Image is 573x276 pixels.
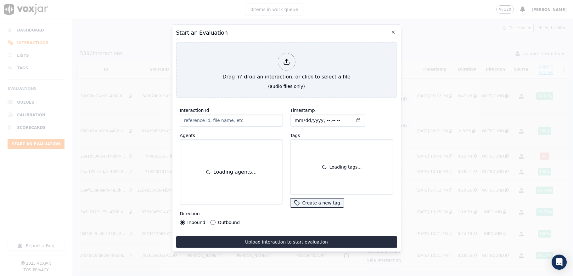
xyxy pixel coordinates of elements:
[176,236,397,248] button: Upload interaction to start evaluation
[176,28,397,37] h2: Start an Evaluation
[220,50,353,83] div: Drag 'n' drop an interaction, or click to select a file
[180,211,199,216] label: Direction
[180,114,283,127] input: reference id, file name, etc
[552,255,567,270] div: Open Intercom Messenger
[290,108,315,113] label: Timestamp
[184,143,278,201] div: Loading agents...
[180,133,195,138] label: Agents
[187,220,205,225] label: Inbound
[290,198,344,207] button: Create a new tag
[290,133,300,138] label: Tags
[293,142,390,192] div: Loading tags...
[268,83,305,89] div: (audio files only)
[176,42,397,98] button: Drag 'n' drop an interaction, or click to select a file (audio files only)
[180,108,209,113] label: Interaction Id
[218,220,239,225] label: Outbound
